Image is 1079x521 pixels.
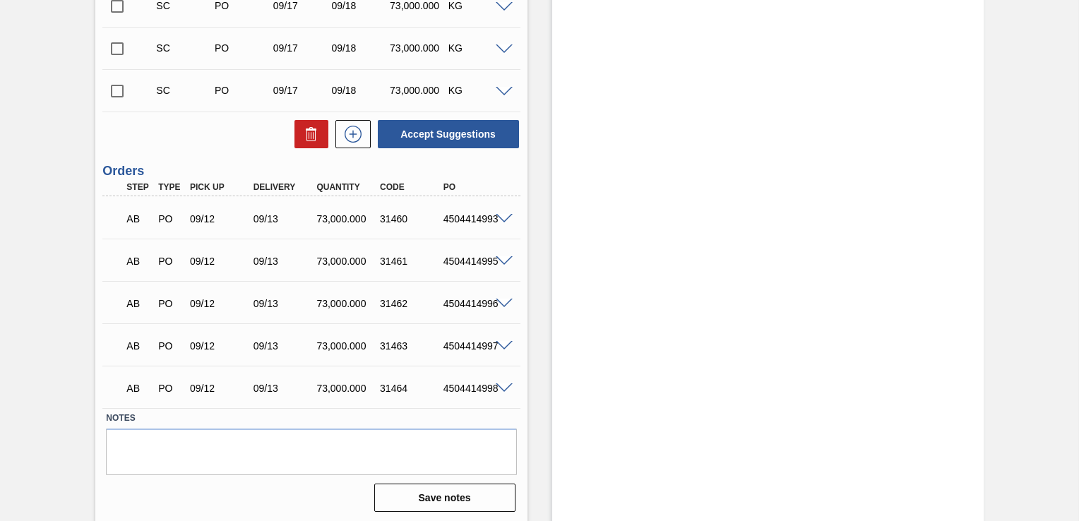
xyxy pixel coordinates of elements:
[328,85,391,96] div: 09/18/2025
[211,42,275,54] div: Purchase order
[123,182,155,192] div: Step
[445,42,508,54] div: KG
[155,182,186,192] div: Type
[440,340,509,352] div: 4504414997
[250,340,319,352] div: 09/13/2025
[250,298,319,309] div: 09/13/2025
[186,256,256,267] div: 09/12/2025
[186,213,256,224] div: 09/12/2025
[313,213,382,224] div: 73,000.000
[250,383,319,394] div: 09/13/2025
[123,288,155,319] div: Awaiting Billing
[313,298,382,309] div: 73,000.000
[376,213,446,224] div: 31460
[270,85,333,96] div: 09/17/2025
[445,85,508,96] div: KG
[270,42,333,54] div: 09/17/2025
[126,213,151,224] p: AB
[313,340,382,352] div: 73,000.000
[186,383,256,394] div: 09/12/2025
[250,213,319,224] div: 09/13/2025
[378,120,519,148] button: Accept Suggestions
[153,85,216,96] div: Suggestion Created
[376,182,446,192] div: Code
[123,246,155,277] div: Awaiting Billing
[250,182,319,192] div: Delivery
[328,120,371,148] div: New suggestion
[186,340,256,352] div: 09/12/2025
[155,256,186,267] div: Purchase order
[313,182,382,192] div: Quantity
[153,42,216,54] div: Suggestion Created
[123,373,155,404] div: Awaiting Billing
[155,213,186,224] div: Purchase order
[123,203,155,234] div: Awaiting Billing
[211,85,275,96] div: Purchase order
[287,120,328,148] div: Delete Suggestions
[155,340,186,352] div: Purchase order
[106,408,516,429] label: Notes
[440,256,509,267] div: 4504414995
[250,256,319,267] div: 09/13/2025
[376,256,446,267] div: 31461
[328,42,391,54] div: 09/18/2025
[313,383,382,394] div: 73,000.000
[102,164,520,179] h3: Orders
[155,383,186,394] div: Purchase order
[374,484,515,512] button: Save notes
[386,42,450,54] div: 73,000.000
[126,340,151,352] p: AB
[440,213,509,224] div: 4504414993
[313,256,382,267] div: 73,000.000
[440,298,509,309] div: 4504414996
[371,119,520,150] div: Accept Suggestions
[186,298,256,309] div: 09/12/2025
[126,298,151,309] p: AB
[126,256,151,267] p: AB
[376,298,446,309] div: 31462
[386,85,450,96] div: 73,000.000
[155,298,186,309] div: Purchase order
[123,330,155,361] div: Awaiting Billing
[376,383,446,394] div: 31464
[440,182,509,192] div: PO
[126,383,151,394] p: AB
[186,182,256,192] div: Pick up
[440,383,509,394] div: 4504414998
[376,340,446,352] div: 31463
